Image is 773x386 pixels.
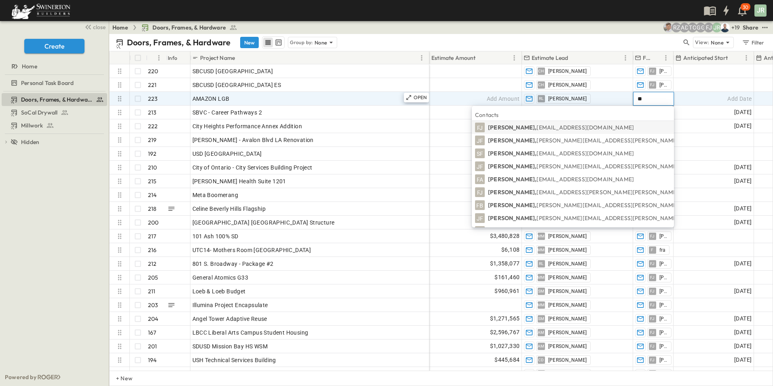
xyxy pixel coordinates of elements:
span: $960,961 [494,286,520,296]
span: close [93,23,106,31]
span: MM [537,250,545,250]
span: City Heights Performance Annex Addition [192,122,302,130]
p: None [315,38,327,47]
span: USD [GEOGRAPHIC_DATA] [192,150,262,158]
span: [EMAIL_ADDRESS][DOMAIN_NAME] [536,150,634,157]
span: [EMAIL_ADDRESS][PERSON_NAME][PERSON_NAME][DOMAIN_NAME] [536,189,725,196]
span: [PERSON_NAME] [548,95,587,102]
a: Home [2,61,106,72]
a: Personal Task Board [2,77,106,89]
p: OPEN [414,94,427,101]
span: $1,346,626 [490,369,520,378]
p: Estimate Lead [532,54,568,62]
span: $1,271,565 [490,314,520,323]
span: [EMAIL_ADDRESS][DOMAIN_NAME] [536,176,634,183]
div: Info [166,51,190,64]
button: Sort [729,53,738,62]
div: # [146,51,166,64]
p: [PERSON_NAME], [488,214,771,222]
p: 30 [743,4,748,11]
span: [PERSON_NAME][EMAIL_ADDRESS][PERSON_NAME][PERSON_NAME][DOMAIN_NAME] [536,214,771,222]
div: JR [754,4,767,17]
span: FJ [650,263,655,264]
span: [DATE] [734,121,752,131]
button: Menu [417,53,427,63]
p: View: [695,38,709,47]
p: Anticipated Start [683,54,728,62]
a: Millwork [2,120,106,131]
p: [PERSON_NAME], [488,162,771,170]
span: SBCUSD [GEOGRAPHIC_DATA] [192,67,273,75]
p: 167 [148,329,156,337]
span: AMAZON LGB [192,95,230,103]
span: FA [477,179,484,180]
span: [PERSON_NAME] [659,233,668,240]
button: Sort [477,53,486,62]
span: $6,108 [501,245,520,255]
span: 801 S. Broadway - Package #2 [192,260,274,268]
p: Group by: [290,38,313,47]
p: 212 [148,260,157,268]
p: 215 [148,177,157,185]
p: 203 [148,301,158,309]
span: [PERSON_NAME] [548,261,587,267]
span: UTC14- Mothers Room [GEOGRAPHIC_DATA] [192,246,311,254]
span: fra [659,247,666,253]
span: [DATE] [734,341,752,351]
div: Filter [741,38,765,47]
img: Aaron Anderson (aaron.anderson@swinerton.com) [663,23,673,32]
button: Menu [154,53,164,63]
img: Brandon Norcutt (brandon.norcutt@swinerton.com) [720,23,730,32]
p: 216 [148,246,157,254]
span: [PERSON_NAME] Health Suite 1201 [192,177,286,185]
span: [PERSON_NAME][EMAIL_ADDRESS][PERSON_NAME][DOMAIN_NAME] [536,201,725,209]
p: [PERSON_NAME], [488,175,634,183]
p: 211 [148,287,156,295]
span: SBCUSD [GEOGRAPHIC_DATA] ES [192,81,281,89]
span: [DATE] [734,176,752,186]
span: [PERSON_NAME] [659,261,668,267]
span: [EMAIL_ADDRESS][DOMAIN_NAME] [536,124,634,131]
span: [PERSON_NAME] [548,247,587,253]
p: 218 [148,205,157,213]
span: [PERSON_NAME] [659,357,668,363]
span: USH Technical Services Building [192,356,276,364]
p: 204 [148,315,158,323]
div: Travis Osterloh (travis.osterloh@swinerton.com) [688,23,697,32]
span: FJ [650,318,655,319]
button: test [760,23,770,32]
span: SoCal Drywall [21,108,57,117]
span: [DATE] [734,314,752,323]
span: FJ [650,305,655,305]
span: CD [538,360,544,360]
span: [PERSON_NAME] [659,302,668,308]
nav: breadcrumbs [112,23,242,32]
div: Personal Task Boardtest [2,76,107,89]
span: [PERSON_NAME] [548,68,587,74]
button: Menu [621,53,630,63]
p: Doors, Frames, & Hardware [127,37,230,48]
span: JF [477,140,484,141]
button: Menu [741,53,751,63]
button: kanban view [273,38,283,47]
div: Alyssa De Robertis (aderoberti@swinerton.com) [680,23,689,32]
a: Home [112,23,128,32]
p: 201 [148,342,157,350]
p: 205 [148,274,158,282]
span: [DATE] [734,204,752,213]
p: Contacts [475,111,671,119]
span: [PERSON_NAME] [659,371,668,377]
p: 192 [148,150,157,158]
p: 223 [148,95,158,103]
p: [PERSON_NAME], [488,188,726,196]
button: Sort [570,53,579,62]
span: [PERSON_NAME] [659,68,668,74]
span: General Atomics G33 [192,274,249,282]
